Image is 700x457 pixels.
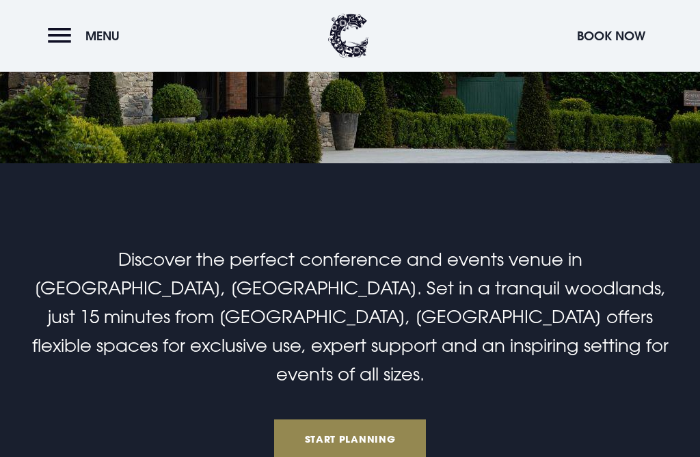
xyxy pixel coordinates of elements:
[32,249,669,385] span: Discover the perfect conference and events venue in [GEOGRAPHIC_DATA], [GEOGRAPHIC_DATA]. Set in ...
[85,28,120,44] span: Menu
[48,21,126,51] button: Menu
[328,14,369,58] img: Clandeboye Lodge
[570,21,652,51] button: Book Now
